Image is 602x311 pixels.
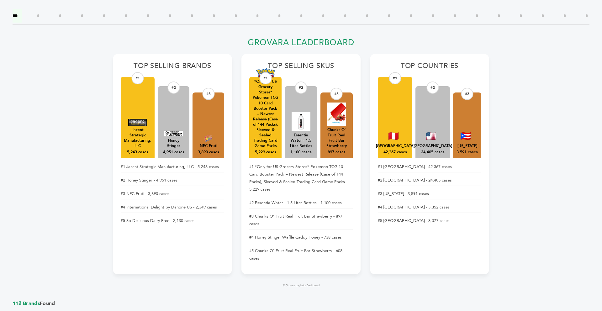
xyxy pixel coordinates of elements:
[389,72,401,84] div: #1
[161,138,186,149] div: Honey Stinger
[421,150,445,155] div: 24,405 cases
[378,62,481,74] h2: Top Countries
[249,62,353,74] h2: Top Selling SKUs
[121,175,224,186] li: #2 Honey Stinger - 4,951 cases
[461,88,473,100] div: #3
[290,150,312,155] div: 1,100 cases
[255,150,276,155] div: 5,229 cases
[121,188,224,199] li: #3 NFC Fruti - 3,890 cases
[378,161,481,172] li: #1 [GEOGRAPHIC_DATA] - 42,367 cases
[249,211,353,229] li: #3 Chunks O' Fruit Real Fruit Bar Strawberry - 897 cases
[259,72,272,84] div: #1
[121,202,224,213] li: #4 International Delight by Danone US - 2,349 cases
[249,161,353,195] li: #1 *Only for US Grocery Stores* Pokemon TCG 10 Card Booster Pack – Newest Release (Case of 144 Pa...
[121,62,224,74] h2: Top Selling Brands
[256,68,275,78] img: *Only for US Grocery Stores* Pokemon TCG 10 Card Booster Pack – Newest Release (Case of 144 Packs...
[378,202,481,213] li: #4 [GEOGRAPHIC_DATA] - 3,352 cases
[199,135,218,142] img: NFC Fruti
[13,300,40,307] span: 112 Brands
[13,300,589,307] span: Found
[327,103,346,126] img: Chunks O' Fruit Real Fruit Bar Strawberry
[383,150,407,155] div: 42,367 cases
[292,112,310,131] img: Essentia Water - 1.5 Liter Bottles
[330,88,343,100] div: #3
[249,198,353,208] li: #2 Essentia Water - 1.5 Liter Bottles - 1,100 cases
[378,188,481,199] li: #3 [US_STATE] - 3,591 cases
[295,82,307,94] div: #2
[127,150,148,155] div: 5,243 cases
[376,143,415,149] div: Peru
[328,150,346,155] div: 897 cases
[200,143,217,149] div: NFC Fruti
[124,127,151,149] div: Jacent Strategic Manufacturing, LLC
[249,232,353,243] li: #4 Honey Stinger Waffle Caddy Honey - 738 cases
[128,119,147,126] img: Jacent Strategic Manufacturing, LLC
[414,143,452,149] div: United States
[113,38,489,51] h2: Grovara Leaderboard
[324,127,350,149] div: Chunks O' Fruit Real Fruit Bar Strawberry
[388,132,399,140] img: Peru Flag
[426,132,436,140] img: United States Flag
[113,284,489,287] footer: © Grovara Logistics Dashboard
[164,131,183,136] img: Honey Stinger
[249,245,353,264] li: #5 Chunks O' Fruit Real Fruit Bar Strawberry - 608 cases
[457,143,477,149] div: Puerto Rico
[167,82,180,94] div: #2
[132,72,144,84] div: #1
[163,150,184,155] div: 4,951 cases
[378,215,481,226] li: #5 [GEOGRAPHIC_DATA] - 3,077 cases
[378,175,481,186] li: #2 [GEOGRAPHIC_DATA] - 24,405 cases
[427,82,439,94] div: #2
[121,161,224,172] li: #1 Jacent Strategic Manufacturing, LLC - 5,243 cases
[252,79,278,149] div: *Only for US Grocery Stores* Pokemon TCG 10 Card Booster Pack – Newest Release (Case of 144 Packs...
[461,132,471,140] img: Puerto Rico Flag
[288,133,314,149] div: Essentia Water - 1.5 Liter Bottles
[202,88,214,100] div: #3
[457,150,478,155] div: 3,591 cases
[121,215,224,226] li: #5 So Delicious Dairy Free - 2,130 cases
[198,150,219,155] div: 3,890 cases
